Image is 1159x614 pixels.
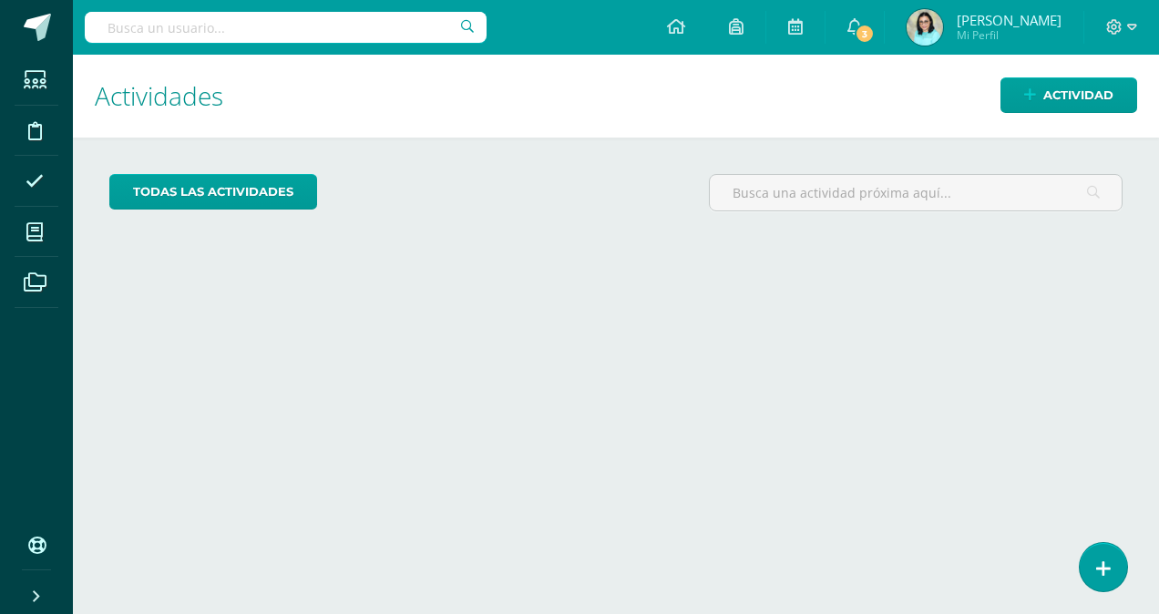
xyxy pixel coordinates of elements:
h1: Actividades [95,55,1137,138]
span: 3 [855,24,875,44]
span: Mi Perfil [957,27,1062,43]
a: todas las Actividades [109,174,317,210]
img: 9b40464cb3c339ba35e574c8db1485a8.png [907,9,943,46]
input: Busca un usuario... [85,12,487,43]
input: Busca una actividad próxima aquí... [710,175,1122,210]
span: [PERSON_NAME] [957,11,1062,29]
span: Actividad [1043,78,1113,112]
a: Actividad [1000,77,1137,113]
